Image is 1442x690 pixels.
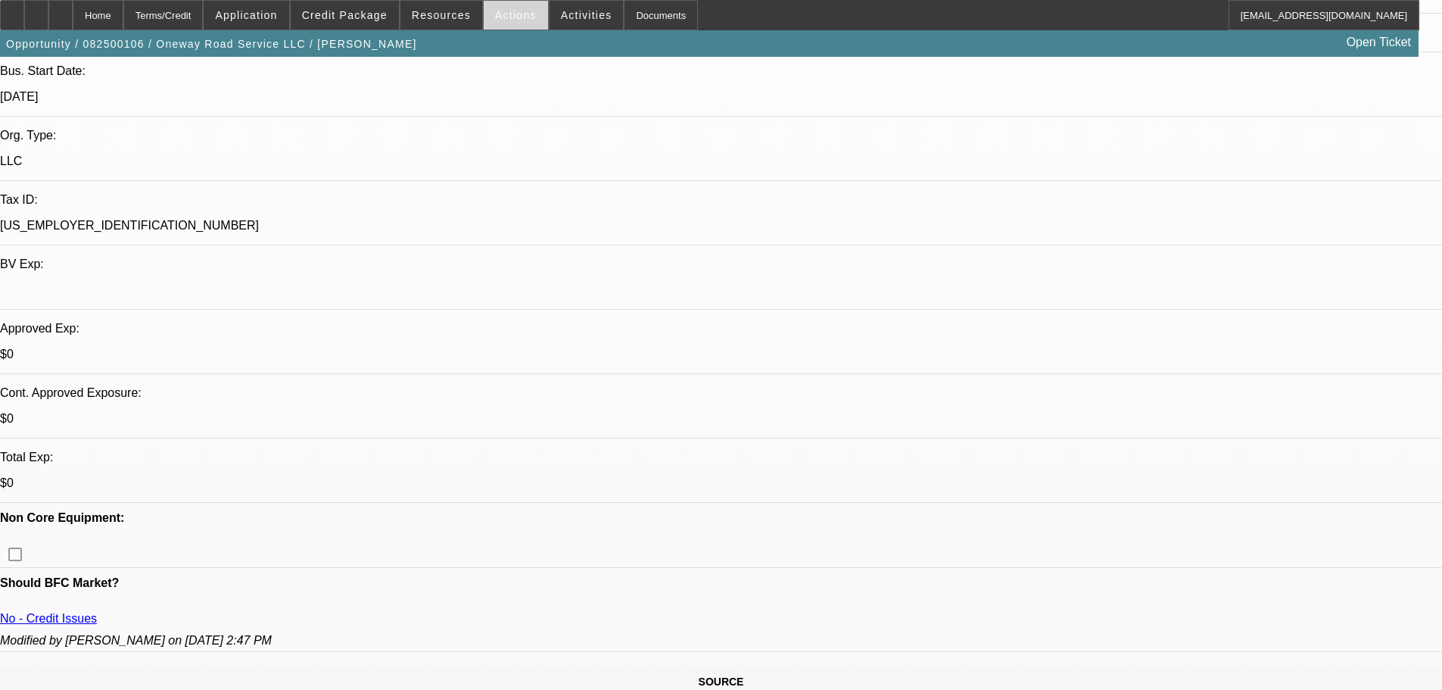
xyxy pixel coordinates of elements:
[6,38,417,50] span: Opportunity / 082500106 / Oneway Road Service LLC / [PERSON_NAME]
[699,676,744,688] span: SOURCE
[561,9,612,21] span: Activities
[484,1,548,30] button: Actions
[412,9,471,21] span: Resources
[204,1,288,30] button: Application
[302,9,388,21] span: Credit Package
[215,9,277,21] span: Application
[1341,30,1417,55] a: Open Ticket
[495,9,537,21] span: Actions
[291,1,399,30] button: Credit Package
[550,1,624,30] button: Activities
[400,1,482,30] button: Resources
